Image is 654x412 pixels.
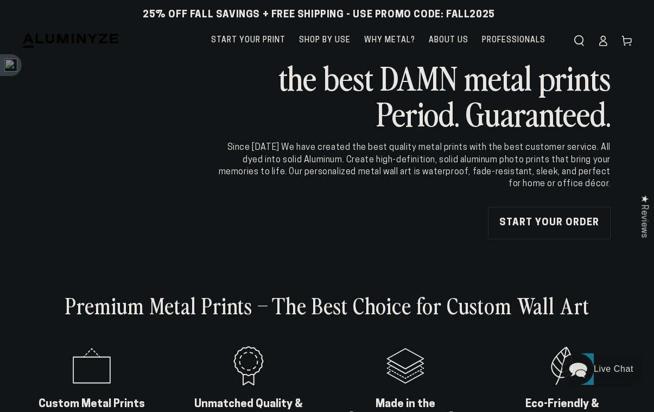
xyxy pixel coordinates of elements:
span: Why Metal? [364,34,415,47]
div: Since [DATE] We have created the best quality metal prints with the best customer service. All dy... [217,142,611,191]
a: Shop By Use [294,27,356,54]
span: Start Your Print [211,34,285,47]
h2: Premium Metal Prints – The Best Choice for Custom Wall Art [65,291,589,319]
div: Click to open Judge.me floating reviews tab [633,186,654,246]
a: Start Your Print [206,27,291,54]
a: START YOUR Order [488,207,611,239]
span: Shop By Use [299,34,351,47]
div: Chat widget toggle [562,353,642,385]
a: Professionals [477,27,551,54]
a: About Us [423,27,474,54]
span: 25% off FALL Savings + Free Shipping - Use Promo Code: FALL2025 [143,9,495,21]
span: Professionals [482,34,545,47]
h2: the best DAMN metal prints Period. Guaranteed. [217,59,611,131]
a: Why Metal? [359,27,421,54]
span: About Us [429,34,468,47]
div: Contact Us Directly [594,353,633,385]
summary: Search our site [567,29,591,53]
